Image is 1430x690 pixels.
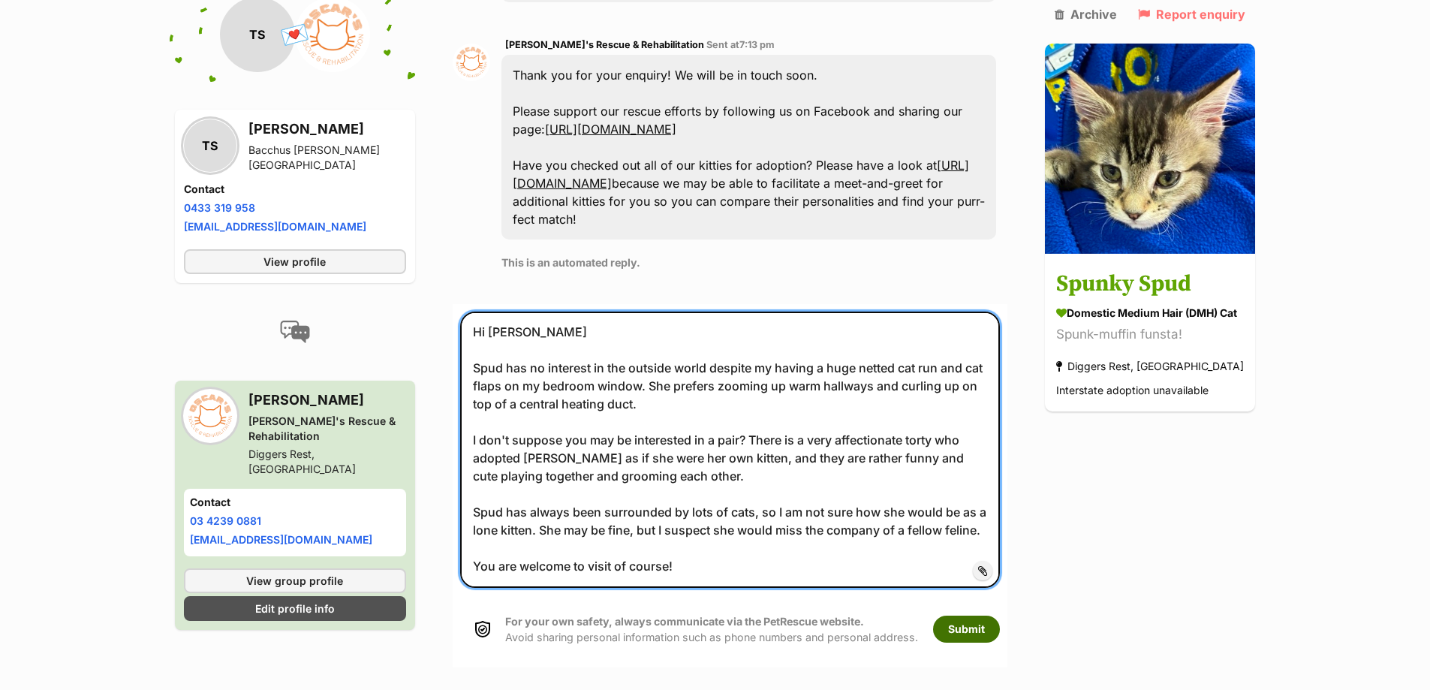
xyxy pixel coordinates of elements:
img: conversation-icon-4a6f8262b818ee0b60e3300018af0b2d0b884aa5de6e9bcb8d3d4eeb1a70a7c4.svg [280,321,310,343]
a: 03 4239 0881 [190,514,261,527]
img: Oscar's Rescue & Rehabilitation profile pic [184,390,236,442]
span: Sent at [706,39,775,50]
a: Archive [1055,8,1117,21]
h3: Spunky Spud [1056,268,1244,302]
img: Spunky Spud [1045,44,1255,254]
div: Diggers Rest, [GEOGRAPHIC_DATA] [248,447,406,477]
a: View profile [184,249,406,274]
div: Domestic Medium Hair (DMH) Cat [1056,306,1244,321]
div: [PERSON_NAME]'s Rescue & Rehabilitation [248,414,406,444]
span: Interstate adoption unavailable [1056,384,1209,397]
div: Diggers Rest, [GEOGRAPHIC_DATA] [1056,357,1244,377]
span: 💌 [278,19,312,51]
h3: [PERSON_NAME] [248,119,406,140]
h4: Contact [190,495,400,510]
h4: Contact [184,182,406,197]
strong: For your own safety, always communicate via the PetRescue website. [505,615,864,628]
a: [EMAIL_ADDRESS][DOMAIN_NAME] [184,220,366,233]
a: 0433 319 958 [184,201,255,214]
span: Edit profile info [255,601,335,616]
div: Thank you for your enquiry! We will be in touch soon. Please support our rescue efforts by follow... [501,55,997,240]
p: Avoid sharing personal information such as phone numbers and personal address. [505,613,918,646]
button: Submit [933,616,1000,643]
a: Spunky Spud Domestic Medium Hair (DMH) Cat Spunk-muffin funsta! Diggers Rest, [GEOGRAPHIC_DATA] I... [1045,257,1255,412]
div: TS [184,119,236,172]
a: View group profile [184,568,406,593]
img: Oscar's Rescue & Rehabilitation profile pic [453,44,490,81]
a: [EMAIL_ADDRESS][DOMAIN_NAME] [190,533,372,546]
div: Bacchus [PERSON_NAME][GEOGRAPHIC_DATA] [248,143,406,173]
a: [URL][DOMAIN_NAME] [545,122,676,137]
a: Report enquiry [1138,8,1245,21]
a: Edit profile info [184,596,406,621]
span: View group profile [246,573,343,589]
div: Spunk-muffin funsta! [1056,325,1244,345]
span: [PERSON_NAME]'s Rescue & Rehabilitation [505,39,704,50]
p: This is an automated reply. [501,255,997,270]
a: [URL][DOMAIN_NAME] [513,158,969,191]
span: 7:13 pm [739,39,775,50]
span: View profile [263,254,326,270]
h3: [PERSON_NAME] [248,390,406,411]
